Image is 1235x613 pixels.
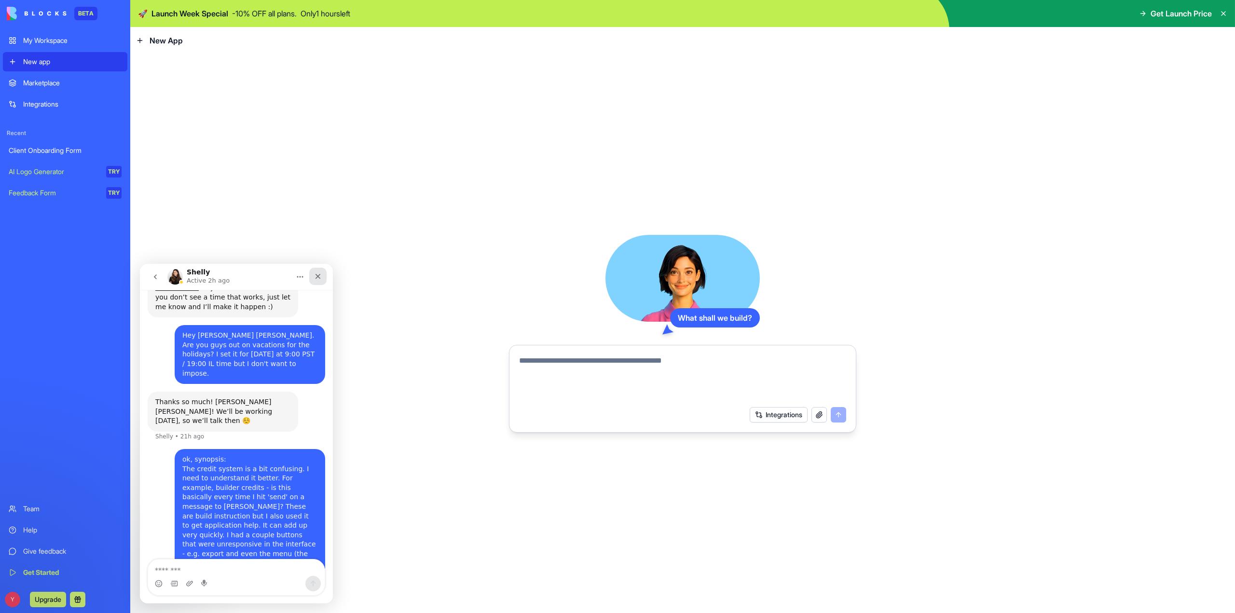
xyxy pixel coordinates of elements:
span: New App [150,35,183,46]
span: Recent [3,129,127,137]
a: BETA [7,7,97,20]
a: My Workspace [3,31,127,50]
iframe: Intercom live chat [140,264,333,603]
a: Help [3,520,127,540]
div: BETA [74,7,97,20]
a: Client Onboarding Form [3,141,127,160]
div: New app [23,57,122,67]
span: Y [5,592,20,607]
div: Give feedback [23,546,122,556]
div: Client Onboarding Form [9,146,122,155]
a: Give feedback [3,542,127,561]
a: Feedback FormTRY [3,183,127,203]
a: Upgrade [30,594,66,604]
button: Upgrade [30,592,66,607]
a: AI Logo GeneratorTRY [3,162,127,181]
div: What shall we build? [670,308,760,327]
span: 🚀 [138,8,148,19]
div: Help [23,525,122,535]
div: TRY [106,166,122,177]
button: Integrations [750,407,808,422]
div: Marketplace [23,78,122,88]
span: Get Launch Price [1151,8,1212,19]
div: My Workspace [23,36,122,45]
div: TRY [106,187,122,199]
button: Send a message… [165,312,181,327]
a: Integrations [3,95,127,114]
div: Team [23,504,122,514]
p: - 10 % OFF all plans. [232,8,297,19]
div: Integrations [23,99,122,109]
div: AI Logo Generator [9,167,99,177]
div: Get Started [23,568,122,577]
div: Feedback Form [9,188,99,198]
span: Launch Week Special [151,8,228,19]
a: Marketplace [3,73,127,93]
img: logo [7,7,67,20]
p: Only 1 hours left [301,8,350,19]
a: New app [3,52,127,71]
a: Get Started [3,563,127,582]
a: Team [3,499,127,518]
